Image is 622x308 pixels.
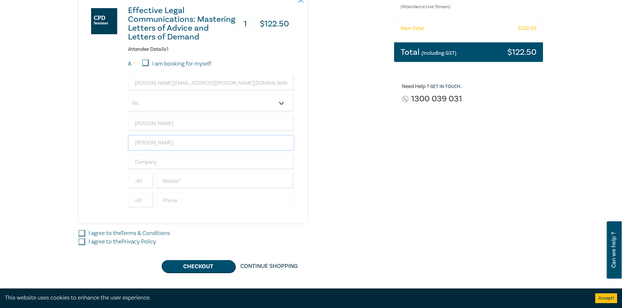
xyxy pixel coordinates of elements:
small: (Attendance: Live Stream ) [401,4,511,10]
label: I am booking for myself. [152,60,212,68]
div: This website uses cookies to enhance the user experience. [5,294,585,302]
h3: $ 122.50 [255,15,294,33]
input: Company [128,154,294,170]
small: (Including GST) [422,50,456,56]
input: +61 [128,173,153,189]
a: Privacy Policy [121,238,156,245]
img: Effective Legal Communications: Mastering Letters of Advice and Letters of Demand [91,8,117,34]
label: I agree to the [88,229,170,238]
input: +61 [128,193,153,208]
h3: $ 122.50 [507,48,536,56]
a: Continue Shopping [235,260,303,272]
h3: 1 [238,15,252,33]
label: I agree to the [88,238,156,246]
h3: Effective Legal Communications: Mastering Letters of Advice and Letters of Demand [128,6,235,41]
span: Can we help ? [611,225,617,275]
input: Last Name* [128,135,294,151]
a: Terms & Conditions [121,229,170,237]
button: Checkout [162,260,235,272]
button: Accept cookies [595,293,617,303]
h6: Need Help ? . [402,83,538,90]
h6: Item Total [401,25,424,32]
h3: Total [401,48,456,56]
small: 1 [134,62,135,66]
input: Phone [156,193,294,208]
input: Attendee Email* [128,75,294,91]
a: 1300 039 031 [411,95,462,103]
input: First Name* [128,116,294,131]
h6: Attendee Details 1 [128,46,294,52]
a: Get in touch [430,84,460,90]
h6: $ 122.50 [518,25,536,32]
input: Mobile* [156,173,294,189]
